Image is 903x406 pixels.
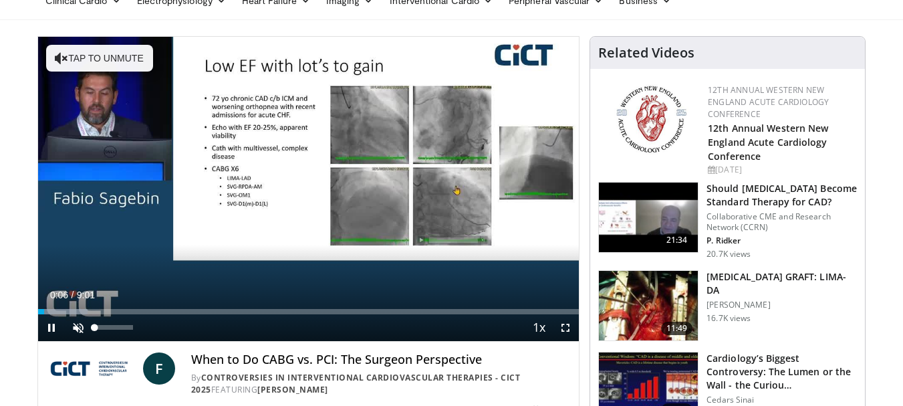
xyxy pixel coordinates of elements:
div: Progress Bar [38,309,579,314]
button: Unmute [65,314,92,341]
img: Controversies in Interventional Cardiovascular Therapies - CICT 2025 [49,352,138,385]
span: 21:34 [661,233,693,247]
p: P. Ridker [706,235,857,246]
div: [DATE] [708,164,854,176]
p: Collaborative CME and Research Network (CCRN) [706,211,857,233]
div: Volume Level [95,325,133,330]
button: Playback Rate [525,314,552,341]
button: Fullscreen [552,314,579,341]
p: Cedars Sinai [706,395,857,405]
a: 21:34 Should [MEDICAL_DATA] Become Standard Therapy for CAD? Collaborative CME and Research Netwo... [598,182,857,260]
span: 11:49 [661,322,693,335]
a: Controversies in Interventional Cardiovascular Therapies - CICT 2025 [191,372,521,395]
a: F [143,352,175,385]
span: / [72,290,74,300]
a: [PERSON_NAME] [257,384,328,395]
h4: When to Do CABG vs. PCI: The Surgeon Perspective [191,352,568,367]
h4: Related Videos [598,45,694,61]
p: 16.7K views [706,313,751,324]
button: Pause [38,314,65,341]
img: eb63832d-2f75-457d-8c1a-bbdc90eb409c.150x105_q85_crop-smart_upscale.jpg [599,183,698,252]
a: 12th Annual Western New England Acute Cardiology Conference [708,122,828,163]
span: 0:06 [50,290,68,300]
img: feAgcbrvkPN5ynqH4xMDoxOjA4MTsiGN.150x105_q85_crop-smart_upscale.jpg [599,271,698,340]
h3: Should [MEDICAL_DATA] Become Standard Therapy for CAD? [706,182,857,209]
h3: [MEDICAL_DATA] GRAFT: LIMA-DA [706,270,857,297]
div: By FEATURING [191,372,568,396]
a: 12th Annual Western New England Acute Cardiology Conference [708,84,829,120]
h3: Cardiology’s Biggest Controversy: The Lumen or the Wall - the Curiou… [706,352,857,392]
p: 20.7K views [706,249,751,260]
p: [PERSON_NAME] [706,300,857,310]
a: 11:49 [MEDICAL_DATA] GRAFT: LIMA-DA [PERSON_NAME] 16.7K views [598,270,857,341]
span: 9:01 [77,290,95,300]
button: Tap to unmute [46,45,153,72]
video-js: Video Player [38,37,579,342]
img: 0954f259-7907-4053-a817-32a96463ecc8.png.150x105_q85_autocrop_double_scale_upscale_version-0.2.png [614,84,688,155]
